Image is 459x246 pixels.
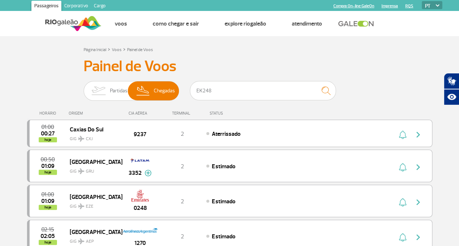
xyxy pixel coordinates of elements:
h3: Painel de Voos [84,57,376,76]
span: 2 [181,198,184,205]
span: Estimado [212,198,235,205]
a: Imprensa [382,4,398,8]
span: Estimado [212,233,235,240]
div: STATUS [206,111,265,116]
img: sino-painel-voo.svg [399,198,406,207]
img: seta-direita-painel-voo.svg [414,198,422,207]
span: Partidas [110,81,127,100]
a: Compra On-line GaleOn [333,4,374,8]
span: GRU [86,168,94,175]
span: 2025-08-25 00:50:00 [41,157,55,162]
span: hoje [39,240,57,245]
a: Passageiros [31,1,61,12]
span: AEP [86,238,94,245]
span: GIG [70,234,116,245]
img: destiny_airplane.svg [78,238,84,244]
span: 2025-08-25 01:09:00 [41,199,54,204]
span: [GEOGRAPHIC_DATA] [70,157,116,166]
a: Corporativo [61,1,91,12]
button: Abrir tradutor de língua de sinais. [444,73,459,89]
span: Aterrissado [212,130,240,138]
span: hoje [39,170,57,175]
div: ORIGEM [69,111,122,116]
img: sino-painel-voo.svg [399,163,406,172]
div: HORÁRIO [29,111,69,116]
span: hoje [39,205,57,210]
span: EZE [86,203,93,210]
div: TERMINAL [158,111,206,116]
img: destiny_airplane.svg [78,136,84,142]
a: Como chegar e sair [152,20,199,27]
span: 2 [181,233,184,240]
span: 0248 [134,204,147,212]
span: Caxias Do Sul [70,124,116,134]
span: 2 [181,130,184,138]
span: [GEOGRAPHIC_DATA] [70,192,116,201]
img: destiny_airplane.svg [78,203,84,209]
input: Voo, cidade ou cia aérea [190,81,336,100]
button: Abrir recursos assistivos. [444,89,459,105]
img: sino-painel-voo.svg [399,233,406,242]
a: RQS [405,4,413,8]
a: Voos [114,20,127,27]
span: 3352 [129,169,142,177]
div: Plugin de acessibilidade da Hand Talk. [444,73,459,105]
a: Explore RIOgaleão [224,20,266,27]
span: Chegadas [154,81,175,100]
img: slider-desembarque [133,81,154,100]
div: CIA AÉREA [122,111,158,116]
a: Cargo [91,1,108,12]
a: Painel de Voos [127,47,153,53]
span: 2025-08-25 01:00:00 [41,124,54,130]
span: CXJ [86,136,93,142]
a: > [123,45,126,53]
span: Estimado [212,163,235,170]
span: 2025-08-25 02:05:00 [41,234,55,239]
span: GIG [70,132,116,142]
a: > [108,45,110,53]
img: sino-painel-voo.svg [399,130,406,139]
img: mais-info-painel-voo.svg [145,170,152,176]
span: 2025-08-25 00:27:00 [41,131,55,136]
img: seta-direita-painel-voo.svg [414,130,422,139]
img: destiny_airplane.svg [78,168,84,174]
img: slider-embarque [87,81,110,100]
span: hoje [39,137,57,142]
img: seta-direita-painel-voo.svg [414,163,422,172]
span: GIG [70,199,116,210]
span: 2025-08-25 02:15:00 [41,227,54,232]
span: 9237 [134,130,146,139]
span: 2025-08-25 01:00:00 [41,192,54,197]
a: Voos [112,47,122,53]
span: [GEOGRAPHIC_DATA] [70,227,116,237]
span: 2025-08-25 01:09:00 [41,164,54,169]
span: GIG [70,164,116,175]
a: Atendimento [291,20,322,27]
a: Página Inicial [84,47,106,53]
img: seta-direita-painel-voo.svg [414,233,422,242]
span: 2 [181,163,184,170]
